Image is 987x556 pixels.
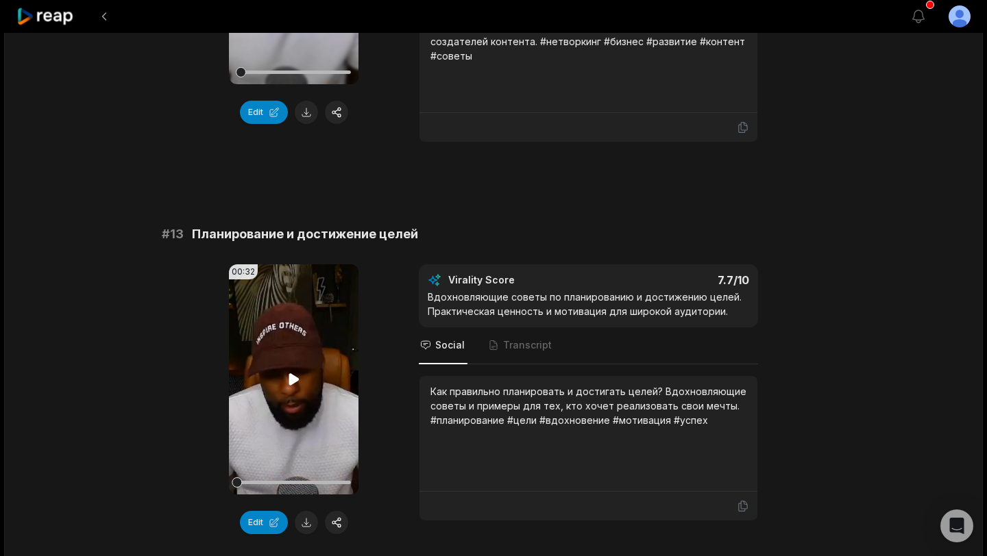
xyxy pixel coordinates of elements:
[602,273,750,287] div: 7.7 /10
[162,225,184,244] span: # 13
[430,5,746,63] div: Почему важно органичное развитие и правильный нетворкинг? Личный опыт, советы и примеры для предп...
[240,101,288,124] button: Edit
[430,384,746,427] div: Как правильно планировать и достигать целей? Вдохновляющие советы и примеры для тех, кто хочет ре...
[435,338,465,352] span: Social
[192,225,418,244] span: Планирование и достижение целей
[448,273,596,287] div: Virality Score
[503,338,552,352] span: Transcript
[240,511,288,534] button: Edit
[419,327,758,364] nav: Tabs
[940,509,973,542] div: Open Intercom Messenger
[229,264,358,494] video: Your browser does not support mp4 format.
[428,290,749,318] div: Вдохновляющие советы по планированию и достижению целей. Практическая ценность и мотивация для ши...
